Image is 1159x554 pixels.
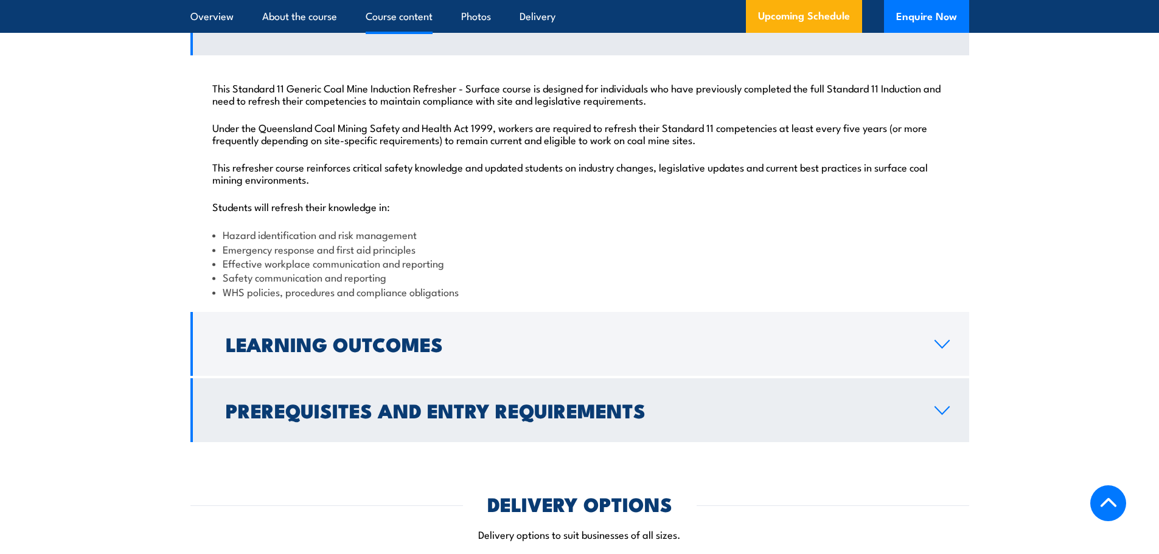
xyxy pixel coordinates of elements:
[212,285,947,299] li: WHS policies, procedures and compliance obligations
[212,121,947,145] p: Under the Queensland Coal Mining Safety and Health Act 1999, workers are required to refresh thei...
[487,495,672,512] h2: DELIVERY OPTIONS
[212,81,947,106] p: This Standard 11 Generic Coal Mine Induction Refresher - Surface course is designed for individua...
[190,378,969,442] a: Prerequisites and Entry Requirements
[212,200,947,212] p: Students will refresh their knowledge in:
[212,256,947,270] li: Effective workplace communication and reporting
[226,401,915,418] h2: Prerequisites and Entry Requirements
[226,335,915,352] h2: Learning Outcomes
[212,227,947,241] li: Hazard identification and risk management
[212,161,947,185] p: This refresher course reinforces critical safety knowledge and updated students on industry chang...
[190,527,969,541] p: Delivery options to suit businesses of all sizes.
[212,242,947,256] li: Emergency response and first aid principles
[212,270,947,284] li: Safety communication and reporting
[190,312,969,376] a: Learning Outcomes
